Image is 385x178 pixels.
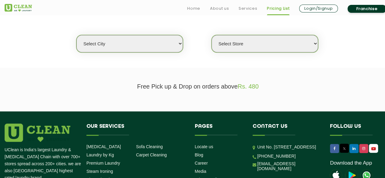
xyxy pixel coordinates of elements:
[86,124,186,135] h4: Our Services
[187,5,200,12] a: Home
[238,83,259,90] span: Rs. 480
[253,124,321,135] h4: Contact us
[86,161,120,166] a: Premium Laundry
[136,144,163,149] a: Sofa Cleaning
[369,145,377,152] img: UClean Laundry and Dry Cleaning
[5,124,70,142] img: logo.png
[5,4,32,12] img: UClean Laundry and Dry Cleaning
[136,152,167,157] a: Carpet Cleaning
[330,160,372,166] a: Download the App
[86,169,113,174] a: Steam Ironing
[257,161,321,171] a: [EMAIL_ADDRESS][DOMAIN_NAME]
[195,169,206,174] a: Media
[299,5,338,12] a: Login/Signup
[267,5,289,12] a: Pricing List
[257,144,321,151] p: Unit No. [STREET_ADDRESS]
[195,124,244,135] h4: Pages
[210,5,229,12] a: About us
[195,144,213,149] a: Locate us
[86,144,121,149] a: [MEDICAL_DATA]
[86,152,114,157] a: Laundry by Kg
[330,124,383,135] h4: Follow us
[257,154,296,159] a: [PHONE_NUMBER]
[195,161,208,166] a: Career
[195,152,203,157] a: Blog
[239,5,257,12] a: Services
